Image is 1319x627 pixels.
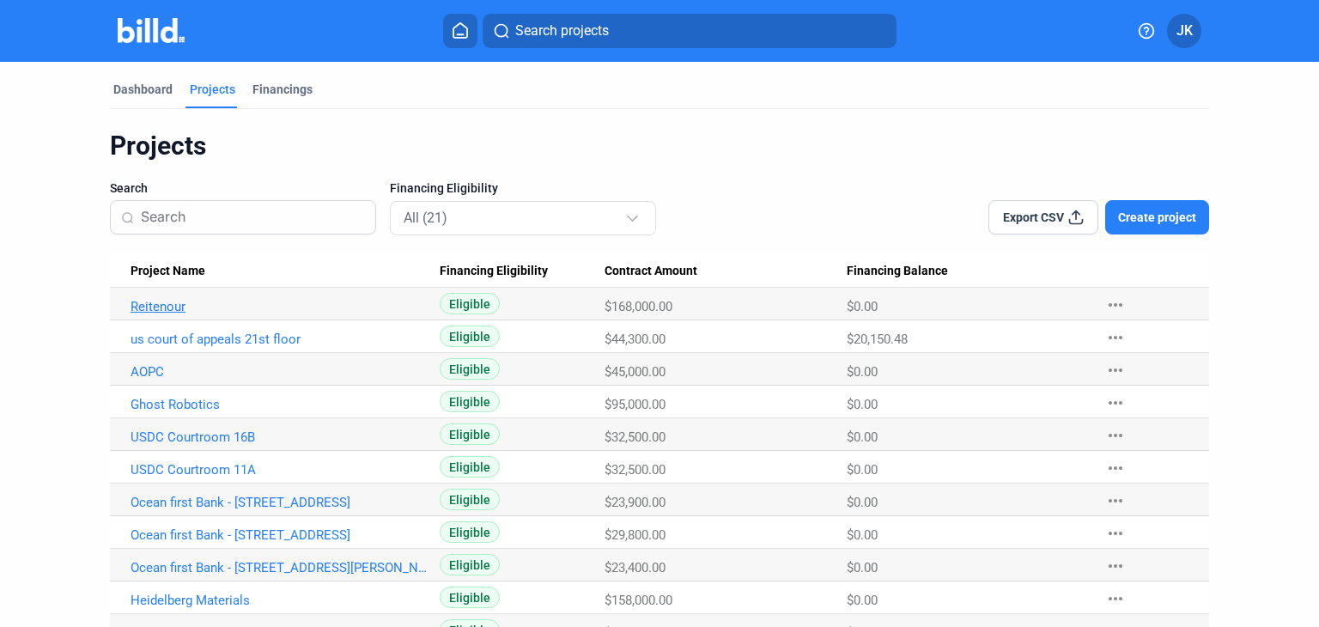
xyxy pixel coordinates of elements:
[440,423,500,445] span: Eligible
[110,130,1209,162] div: Projects
[1176,21,1193,41] span: JK
[1003,209,1064,226] span: Export CSV
[113,81,173,98] div: Dashboard
[131,429,429,445] a: USDC Courtroom 16B
[118,18,185,43] img: Billd Company Logo
[390,180,498,197] span: Financing Eligibility
[605,429,666,445] span: $32,500.00
[605,495,666,510] span: $23,900.00
[847,495,878,510] span: $0.00
[605,364,666,380] span: $45,000.00
[1105,523,1126,544] mat-icon: more_horiz
[515,21,609,41] span: Search projects
[605,462,666,478] span: $32,500.00
[847,593,878,608] span: $0.00
[847,264,1089,279] div: Financing Balance
[1105,588,1126,609] mat-icon: more_horiz
[440,326,500,347] span: Eligible
[252,81,313,98] div: Financings
[440,456,500,478] span: Eligible
[1105,556,1126,576] mat-icon: more_horiz
[131,397,429,412] a: Ghost Robotics
[131,264,205,279] span: Project Name
[605,593,672,608] span: $158,000.00
[190,81,235,98] div: Projects
[131,560,429,575] a: Ocean first Bank - [STREET_ADDRESS][PERSON_NAME]
[847,397,878,412] span: $0.00
[988,200,1098,234] button: Export CSV
[605,332,666,347] span: $44,300.00
[605,264,847,279] div: Contract Amount
[605,560,666,575] span: $23,400.00
[847,429,878,445] span: $0.00
[847,364,878,380] span: $0.00
[1105,200,1209,234] button: Create project
[605,527,666,543] span: $29,800.00
[440,358,500,380] span: Eligible
[847,527,878,543] span: $0.00
[131,264,440,279] div: Project Name
[483,14,897,48] button: Search projects
[1105,425,1126,446] mat-icon: more_horiz
[440,521,500,543] span: Eligible
[847,299,878,314] span: $0.00
[131,332,429,347] a: us court of appeals 21st floor
[1105,393,1126,413] mat-icon: more_horiz
[847,332,908,347] span: $20,150.48
[131,527,429,543] a: Ocean first Bank - [STREET_ADDRESS]
[440,293,500,314] span: Eligible
[605,264,697,279] span: Contract Amount
[440,264,548,279] span: Financing Eligibility
[847,560,878,575] span: $0.00
[1118,209,1196,226] span: Create project
[1167,14,1201,48] button: JK
[440,264,605,279] div: Financing Eligibility
[131,495,429,510] a: Ocean first Bank - [STREET_ADDRESS]
[605,299,672,314] span: $168,000.00
[1105,490,1126,511] mat-icon: more_horiz
[440,391,500,412] span: Eligible
[440,587,500,608] span: Eligible
[131,593,429,608] a: Heidelberg Materials
[440,554,500,575] span: Eligible
[605,397,666,412] span: $95,000.00
[110,180,148,197] span: Search
[440,489,500,510] span: Eligible
[131,364,429,380] a: AOPC
[847,264,948,279] span: Financing Balance
[1105,360,1126,380] mat-icon: more_horiz
[141,199,365,235] input: Search
[1105,295,1126,315] mat-icon: more_horiz
[847,462,878,478] span: $0.00
[1105,458,1126,478] mat-icon: more_horiz
[131,299,429,314] a: Reitenour
[1105,327,1126,348] mat-icon: more_horiz
[404,210,447,226] mat-select-trigger: All (21)
[131,462,429,478] a: USDC Courtroom 11A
